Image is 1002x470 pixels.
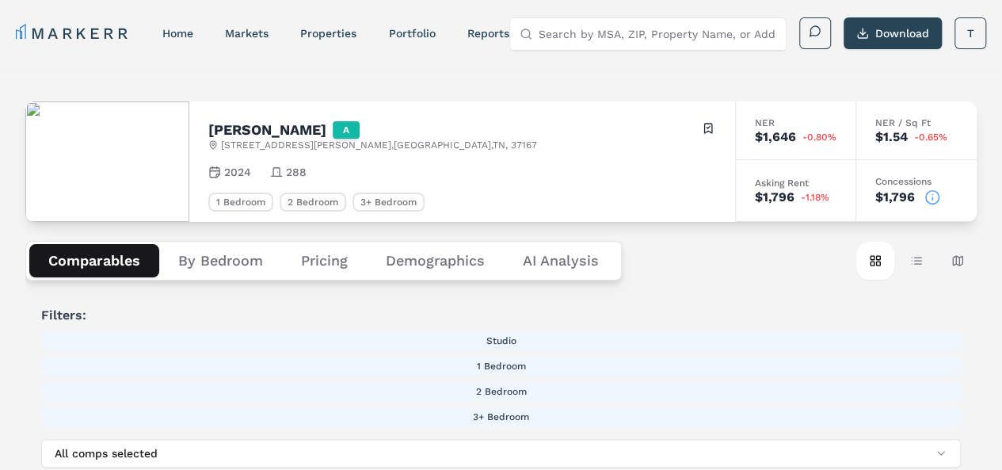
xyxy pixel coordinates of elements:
[41,306,961,325] span: Filters:
[300,27,356,40] a: properties
[954,17,986,49] button: T
[208,123,326,137] h2: [PERSON_NAME]
[16,22,131,44] a: MARKERR
[41,439,961,468] button: All comps selected
[352,193,425,212] div: 3+ Bedroom
[159,244,282,277] button: By Bedroom
[875,191,915,204] div: $1,796
[41,331,961,350] button: Studio
[914,132,947,142] span: -0.65%
[41,407,961,426] button: 3+ Bedroom
[755,191,794,204] div: $1,796
[801,193,829,202] span: -1.18%
[755,178,836,188] div: Asking Rent
[875,131,908,143] div: $1.54
[29,244,159,277] button: Comparables
[208,193,273,212] div: 1 Bedroom
[875,177,958,186] div: Concessions
[388,27,435,40] a: Portfolio
[333,121,360,139] div: A
[225,27,269,40] a: markets
[755,118,836,128] div: NER
[539,18,776,50] input: Search by MSA, ZIP, Property Name, or Address
[41,382,961,401] button: 2 Bedroom
[755,131,796,143] div: $1,646
[967,25,974,41] span: T
[504,244,618,277] button: AI Analysis
[844,17,942,49] button: Download
[282,244,367,277] button: Pricing
[875,118,958,128] div: NER / Sq Ft
[221,139,537,151] span: [STREET_ADDRESS][PERSON_NAME] , [GEOGRAPHIC_DATA] , TN , 37167
[162,27,193,40] a: home
[224,164,251,180] span: 2024
[280,193,346,212] div: 2 Bedroom
[286,164,307,180] span: 288
[41,357,961,376] button: 1 Bedroom
[802,132,836,142] span: -0.80%
[467,27,509,40] a: reports
[367,244,504,277] button: Demographics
